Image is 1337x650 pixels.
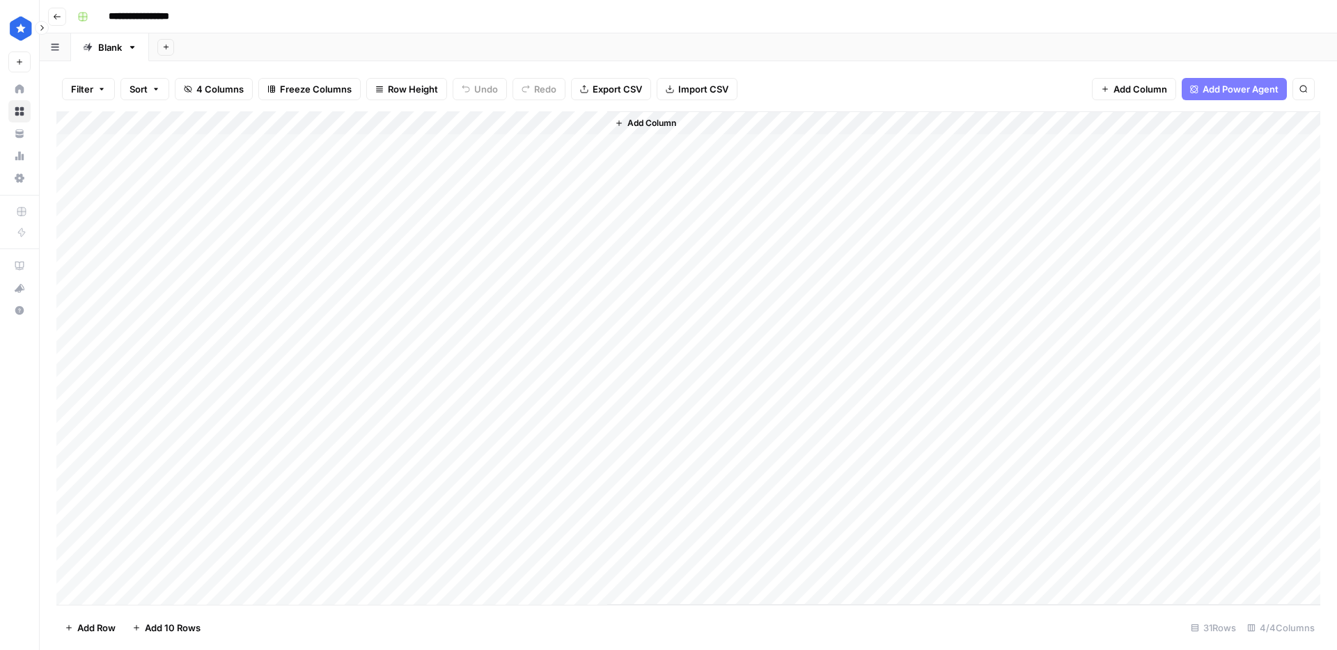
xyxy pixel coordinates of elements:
img: ConsumerAffairs Logo [8,16,33,41]
span: Add Row [77,621,116,635]
button: Workspace: ConsumerAffairs [8,11,31,46]
span: Add Power Agent [1203,82,1279,96]
a: Blank [71,33,149,61]
span: Export CSV [593,82,642,96]
span: Freeze Columns [280,82,352,96]
button: Add Column [609,114,682,132]
span: Filter [71,82,93,96]
span: Redo [534,82,556,96]
div: What's new? [9,278,30,299]
button: Row Height [366,78,447,100]
button: Filter [62,78,115,100]
span: Add Column [627,117,676,129]
button: Freeze Columns [258,78,361,100]
a: Usage [8,145,31,167]
span: Import CSV [678,82,728,96]
div: Blank [98,40,122,54]
a: AirOps Academy [8,255,31,277]
button: Add Power Agent [1182,78,1287,100]
button: Undo [453,78,507,100]
span: Add Column [1113,82,1167,96]
button: What's new? [8,277,31,299]
button: Import CSV [657,78,737,100]
a: Browse [8,100,31,122]
button: Redo [513,78,565,100]
button: Add Column [1092,78,1176,100]
div: 4/4 Columns [1242,617,1320,639]
button: 4 Columns [175,78,253,100]
span: Add 10 Rows [145,621,201,635]
a: Settings [8,167,31,189]
button: Export CSV [571,78,651,100]
button: Add Row [56,617,124,639]
a: Your Data [8,122,31,145]
span: 4 Columns [196,82,244,96]
div: 31 Rows [1185,617,1242,639]
span: Undo [474,82,498,96]
span: Sort [130,82,148,96]
button: Sort [120,78,169,100]
a: Home [8,78,31,100]
button: Add 10 Rows [124,617,209,639]
span: Row Height [388,82,438,96]
button: Help + Support [8,299,31,322]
